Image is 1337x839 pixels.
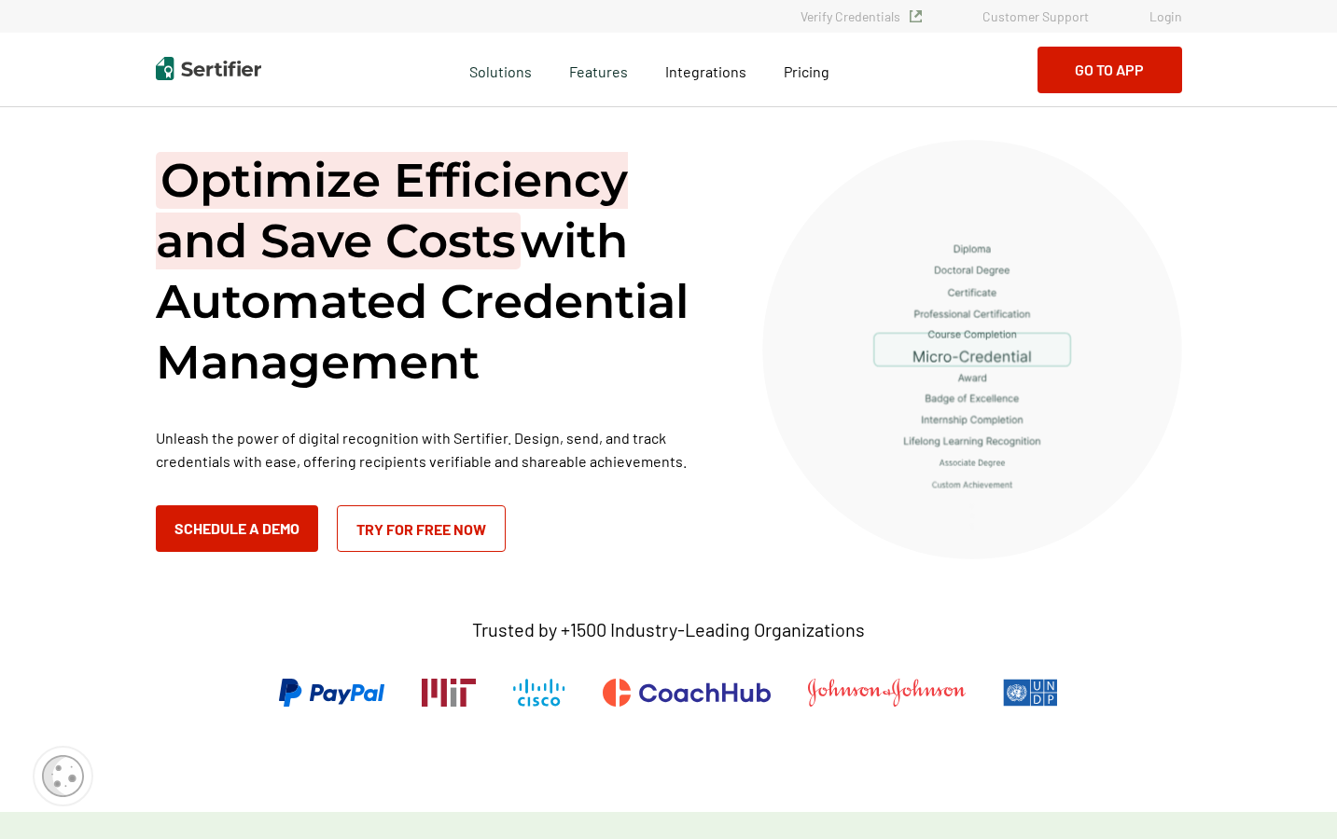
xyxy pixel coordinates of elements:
img: Massachusetts Institute of Technology [422,679,476,707]
a: Try for Free Now [337,505,506,552]
a: Verify Credentials [801,8,922,24]
p: Unleash the power of digital recognition with Sertifier. Design, send, and track credentials with... [156,426,716,473]
span: Features [569,58,628,81]
span: Integrations [665,62,746,80]
img: Sertifier | Digital Credentialing Platform [156,57,261,80]
a: Integrations [665,58,746,81]
a: Pricing [784,58,829,81]
span: Pricing [784,62,829,80]
h1: with Automated Credential Management [156,150,716,392]
g: Associate Degree [940,460,1005,467]
img: Johnson & Johnson [808,679,965,707]
img: CoachHub [603,679,771,707]
img: UNDP [1003,679,1058,707]
img: PayPal [279,679,384,707]
button: Schedule a Demo [156,505,318,552]
p: Trusted by +1500 Industry-Leading Organizations [472,618,865,641]
img: Verified [910,10,922,22]
a: Customer Support [982,8,1089,24]
img: Cisco [513,679,565,707]
button: Go to App [1038,47,1182,93]
span: Optimize Efficiency and Save Costs [156,152,628,269]
img: Cookie Popup Icon [42,755,84,797]
a: Login [1149,8,1182,24]
span: Solutions [469,58,532,81]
